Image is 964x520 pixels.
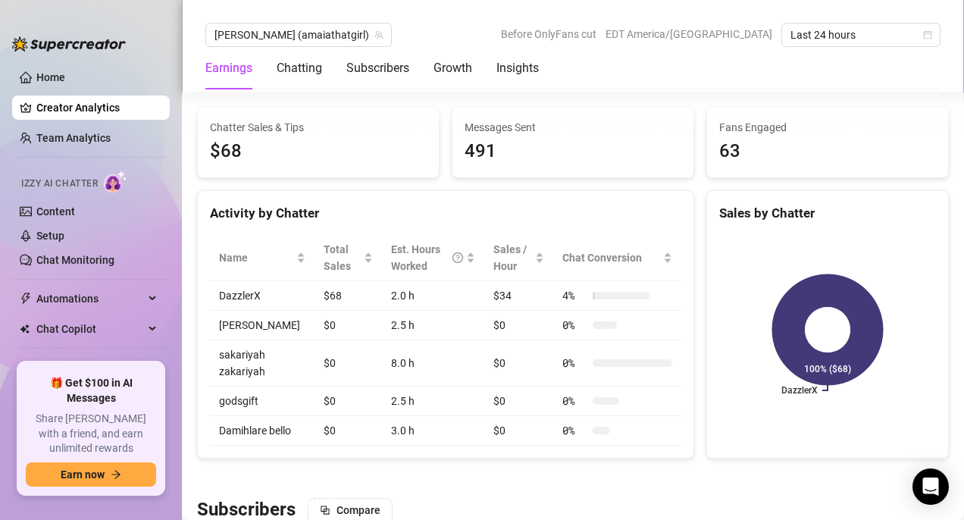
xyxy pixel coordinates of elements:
div: Insights [496,59,539,77]
span: Chat Conversion [562,249,660,266]
div: 63 [719,137,936,166]
span: Earn now [61,468,105,481]
a: Chat Monitoring [36,254,114,266]
td: godsgift [210,387,315,416]
img: logo-BBDzfeDw.svg [12,36,126,52]
div: 491 [465,137,681,166]
div: Growth [433,59,472,77]
td: $0 [484,387,553,416]
td: $0 [484,416,553,446]
span: Total Sales [324,241,361,274]
div: Subscribers [346,59,409,77]
td: DazzlerX [210,281,315,311]
span: Fans Engaged [719,119,936,136]
img: AI Chatter [104,171,127,193]
td: 2.5 h [382,311,484,340]
span: question-circle [452,241,463,274]
span: Last 24 hours [790,23,931,46]
a: Home [36,71,65,83]
div: Chatting [277,59,322,77]
th: Sales / Hour [484,235,553,281]
span: Automations [36,287,144,311]
span: 0 % [562,355,587,371]
a: Creator Analytics [36,96,158,120]
span: Messages Sent [465,119,681,136]
div: Open Intercom Messenger [912,468,949,505]
span: block [320,505,330,515]
span: Before OnlyFans cut [501,23,596,45]
span: team [374,30,383,39]
td: $0 [315,387,382,416]
span: 0 % [562,393,587,409]
td: $0 [315,340,382,387]
td: 3.0 h [382,416,484,446]
button: Earn nowarrow-right [26,462,156,487]
div: Activity by Chatter [210,203,681,224]
a: Team Analytics [36,132,111,144]
span: Share [PERSON_NAME] with a friend, and earn unlimited rewards [26,412,156,456]
span: Chatter Sales & Tips [210,119,427,136]
span: arrow-right [111,469,121,480]
span: $68 [210,137,427,166]
span: thunderbolt [20,293,32,305]
a: Setup [36,230,64,242]
td: $34 [484,281,553,311]
td: 8.0 h [382,340,484,387]
th: Chat Conversion [553,235,681,281]
td: [PERSON_NAME] [210,311,315,340]
td: $0 [315,311,382,340]
td: $0 [484,311,553,340]
td: 2.0 h [382,281,484,311]
span: Chat Copilot [36,317,144,341]
div: Est. Hours Worked [391,241,463,274]
span: Compare [336,504,380,516]
td: $0 [484,340,553,387]
span: calendar [923,30,932,39]
td: $68 [315,281,382,311]
span: 0 % [562,317,587,334]
div: Sales by Chatter [719,203,936,224]
span: EDT America/[GEOGRAPHIC_DATA] [606,23,772,45]
div: Earnings [205,59,252,77]
td: Damihlare bello [210,416,315,446]
span: 4 % [562,287,587,304]
span: Izzy AI Chatter [21,177,98,191]
span: Sales / Hour [493,241,532,274]
span: 0 % [562,422,587,439]
td: sakariyah zakariyah [210,340,315,387]
th: Name [210,235,315,281]
text: DazzlerX [781,385,818,396]
a: Content [36,205,75,218]
span: 🎁 Get $100 in AI Messages [26,376,156,406]
span: Amaia (amaiathatgirl) [214,23,383,46]
td: 2.5 h [382,387,484,416]
th: Total Sales [315,235,382,281]
td: $0 [315,416,382,446]
span: Name [219,249,293,266]
img: Chat Copilot [20,324,30,334]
